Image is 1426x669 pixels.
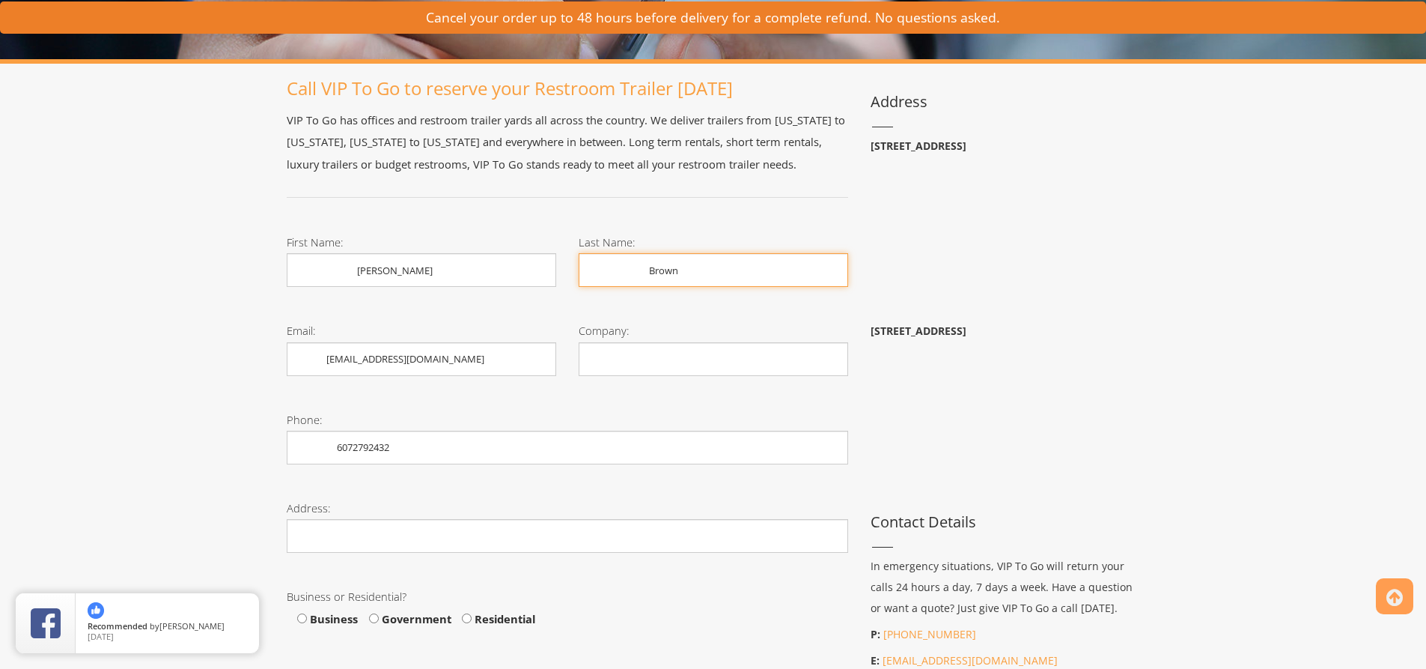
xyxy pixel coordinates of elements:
[871,653,880,668] b: E:
[379,611,451,626] span: Government
[871,94,1140,110] h3: Address
[287,79,848,98] h1: Call VIP To Go to reserve your Restroom Trailer [DATE]
[871,139,966,153] b: [STREET_ADDRESS]
[159,620,225,632] span: [PERSON_NAME]
[307,611,358,626] span: Business
[883,627,976,641] a: [PHONE_NUMBER]
[88,631,114,642] span: [DATE]
[287,109,848,175] p: VIP To Go has offices and restroom trailer yards all across the country. We deliver trailers from...
[871,556,1140,619] p: In emergency situations, VIP To Go will return your calls 24 hours a day, 7 days a week. Have a q...
[88,620,147,632] span: Recommended
[871,514,1140,530] h3: Contact Details
[31,608,61,638] img: Review Rating
[871,324,966,338] b: [STREET_ADDRESS]
[472,611,535,626] span: Residential
[88,602,104,619] img: thumbs up icon
[883,653,1058,668] a: [EMAIL_ADDRESS][DOMAIN_NAME]
[88,622,247,632] span: by
[871,627,880,641] b: P:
